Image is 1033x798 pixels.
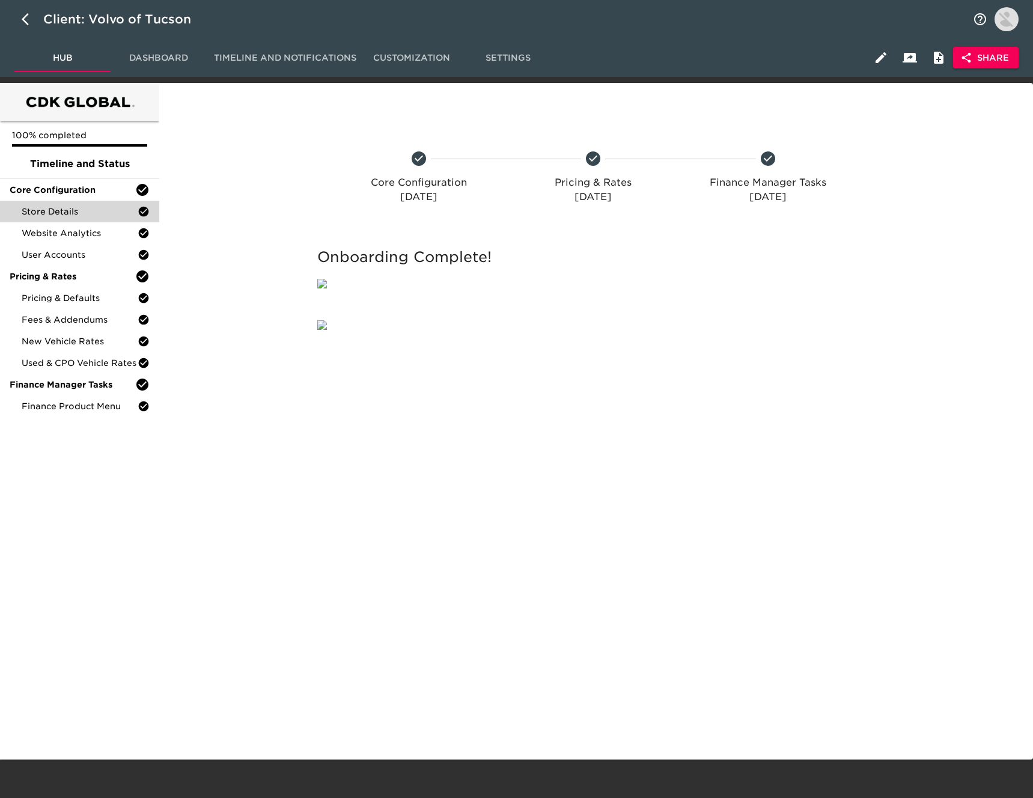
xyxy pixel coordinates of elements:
span: Fees & Addendums [22,314,138,326]
p: Finance Manager Tasks [686,175,850,190]
span: Pricing & Rates [10,270,135,282]
span: Hub [22,50,103,65]
img: qkibX1zbU72zw90W6Gan%2FTemplates%2FRjS7uaFIXtg43HUzxvoG%2F3e51d9d6-1114-4229-a5bf-f5ca567b6beb.jpg [317,320,327,330]
span: User Accounts [22,249,138,261]
p: [DATE] [511,190,675,204]
button: notifications [966,5,995,34]
span: Timeline and Status [10,157,150,171]
span: Settings [467,50,549,65]
span: New Vehicle Rates [22,335,138,347]
p: [DATE] [337,190,501,204]
span: Share [963,50,1009,65]
span: Pricing & Defaults [22,292,138,304]
span: Core Configuration [10,184,135,196]
span: Customization [371,50,453,65]
span: Website Analytics [22,227,138,239]
span: Finance Manager Tasks [10,379,135,391]
span: Finance Product Menu [22,400,138,412]
button: Edit Hub [867,43,895,72]
span: Store Details [22,206,138,218]
span: Timeline and Notifications [214,50,356,65]
button: Internal Notes and Comments [924,43,953,72]
p: Core Configuration [337,175,501,190]
h5: Onboarding Complete! [317,248,870,267]
img: Profile [995,7,1019,31]
button: Client View [895,43,924,72]
button: Share [953,47,1019,69]
img: qkibX1zbU72zw90W6Gan%2FTemplates%2FRjS7uaFIXtg43HUzxvoG%2F5032e6d8-b7fd-493e-871b-cf634c9dfc87.png [317,279,327,288]
p: 100% completed [12,129,147,141]
span: Used & CPO Vehicle Rates [22,357,138,369]
span: Dashboard [118,50,200,65]
p: [DATE] [686,190,850,204]
div: Client: Volvo of Tucson [43,10,208,29]
p: Pricing & Rates [511,175,675,190]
